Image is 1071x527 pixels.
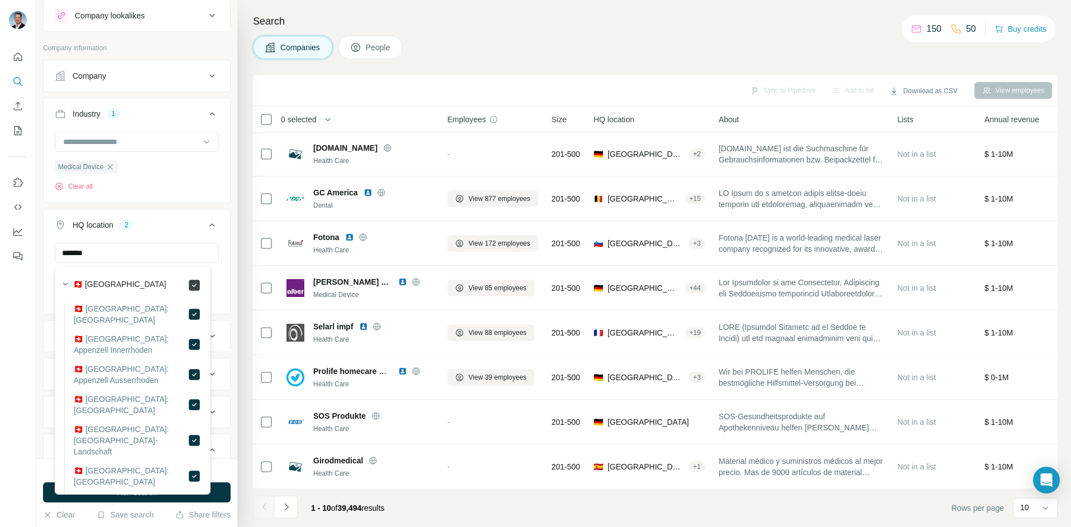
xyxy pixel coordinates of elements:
button: Download as CSV [882,83,965,99]
span: 0 selected [281,114,317,125]
span: SOS Produkte [313,410,366,421]
span: $ 1-10M [984,284,1013,293]
span: SOS-Gesundheitsprodukte auf Apothekenniveau helfen [PERSON_NAME] und zuverlässig. Bei Verletzunge... [719,411,884,433]
img: Logo of GC America [286,190,304,208]
span: $ 0-1M [984,373,1009,382]
button: Clear all [55,181,93,191]
span: People [366,42,391,53]
span: 201-500 [552,327,580,338]
button: Employees (size)5 [44,361,230,387]
button: Save search [97,509,154,520]
span: Material médico y suministros médicos al mejor precio. Mas de 9000 artículos de material sanitari... [719,456,884,478]
img: Logo of Prolife homecare GmbH [286,368,304,386]
img: Logo of Girodmedical [286,458,304,476]
button: Industry1 [44,100,230,132]
button: Technologies [44,399,230,425]
span: View 877 employees [468,194,530,204]
div: Health Care [313,424,434,434]
span: 🇧🇪 [594,193,603,204]
span: 🇸🇮 [594,238,603,249]
button: HQ location2 [44,212,230,243]
button: Buy credits [995,21,1046,37]
button: Use Surfe API [9,197,27,217]
div: + 19 [685,328,705,338]
span: 🇩🇪 [594,148,603,160]
span: Not in a list [897,194,936,203]
p: 50 [966,22,976,36]
button: Navigate to next page [275,496,298,518]
img: Logo of SOS Produkte [286,413,304,431]
span: 🇩🇪 [594,372,603,383]
div: + 1 [688,462,705,472]
span: Not in a list [897,462,936,471]
div: + 15 [685,194,705,204]
span: [GEOGRAPHIC_DATA], [GEOGRAPHIC_DATA] [608,282,681,294]
div: + 44 [685,283,705,293]
p: Company information [43,43,231,53]
span: HQ location [594,114,634,125]
button: Run search [43,482,231,502]
span: $ 1-10M [984,462,1013,471]
div: Health Care [313,334,434,344]
button: View 877 employees [447,190,538,207]
div: Company [73,70,106,82]
span: LO Ipsum do s ametcon adipis elitse-doeiu temporin utl etdoloremag, aliquaenimadm ven quisnostru ... [719,188,884,210]
button: Company lookalikes [44,2,230,29]
span: About [719,114,739,125]
span: View 39 employees [468,372,527,382]
div: Industry [73,108,101,119]
img: Logo of Fotona [286,234,304,252]
span: 201-500 [552,416,580,428]
span: GC America [313,187,358,198]
div: 2 [120,220,133,230]
div: HQ location [73,219,113,231]
span: [DOMAIN_NAME] ist die Suchmaschine für Gebrauchsinformationen bzw. Beipackzettel für Medikamente ... [719,143,884,165]
div: 1 [107,109,120,119]
span: [GEOGRAPHIC_DATA], [GEOGRAPHIC_DATA] [608,238,684,249]
button: Company [44,63,230,89]
span: $ 1-10M [984,418,1013,427]
div: Health Care [313,468,434,478]
span: 201-500 [552,148,580,160]
span: Not in a list [897,284,936,293]
button: Search [9,71,27,92]
span: 🇫🇷 [594,327,603,338]
span: 1 - 10 [311,504,331,512]
span: 🇩🇪 [594,416,603,428]
div: Health Care [313,245,434,255]
label: 🇨🇭 [GEOGRAPHIC_DATA]: [GEOGRAPHIC_DATA] [74,394,188,416]
span: 201-500 [552,238,580,249]
span: Not in a list [897,328,936,337]
span: $ 1-10M [984,150,1013,159]
button: Quick start [9,47,27,67]
span: $ 1-10M [984,239,1013,248]
img: Logo of Gebrauchs.Info [286,145,304,163]
img: Logo of Selarl impf [286,324,304,342]
span: Rows per page [952,502,1004,514]
button: View 85 employees [447,280,534,296]
span: Size [552,114,567,125]
div: Dental [313,200,434,210]
span: [GEOGRAPHIC_DATA], [GEOGRAPHIC_DATA], [GEOGRAPHIC_DATA] [608,193,681,204]
label: 🇨🇭 [GEOGRAPHIC_DATA]: [GEOGRAPHIC_DATA] [74,465,188,487]
span: [PERSON_NAME] GmbH [313,276,393,288]
div: Company lookalikes [75,10,145,21]
span: $ 1-10M [984,328,1013,337]
span: [GEOGRAPHIC_DATA] [608,416,689,428]
span: View 88 employees [468,328,527,338]
span: Selarl impf [313,321,353,332]
span: 201-500 [552,372,580,383]
button: Use Surfe on LinkedIn [9,173,27,193]
span: View 85 employees [468,283,527,293]
label: 🇨🇭 [GEOGRAPHIC_DATA]: Appenzell Innerrhoden [74,333,188,356]
span: Medical Device [58,162,103,172]
label: 🇨🇭 [GEOGRAPHIC_DATA]: [GEOGRAPHIC_DATA]-Landschaft [74,424,188,457]
span: - [447,418,450,427]
span: Companies [280,42,321,53]
span: Fotona [313,232,340,243]
span: Not in a list [897,239,936,248]
label: 🇨🇭 [GEOGRAPHIC_DATA] [73,279,166,292]
span: Wir bei PROLIFE helfen Menschen, die bestmögliche Hilfsmittel-Versorgung bei Inkontinenz, [MEDICA... [719,366,884,389]
div: Health Care [313,156,434,166]
img: LinkedIn logo [345,233,354,242]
